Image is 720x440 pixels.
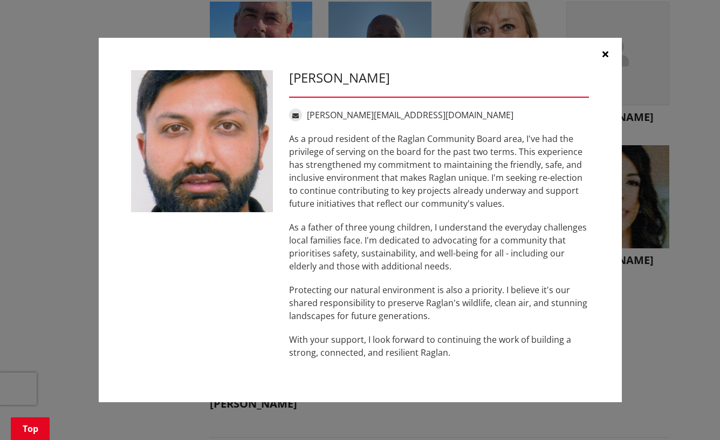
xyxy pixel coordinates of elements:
iframe: Messenger Launcher [670,395,709,434]
img: WO-B-RG__BAINS_S__wDBy3 [131,70,273,212]
a: Top [11,417,50,440]
p: As a father of three young children, I understand the everyday challenges local families face. I'... [289,221,589,273]
p: With your support, I look forward to continuing the work of building a strong, connected, and res... [289,333,589,359]
p: As a proud resident of the Raglan Community Board area, I've had the privilege of serving on the ... [289,132,589,210]
a: [PERSON_NAME][EMAIL_ADDRESS][DOMAIN_NAME] [307,109,513,121]
p: Protecting our natural environment is also a priority. I believe it's our shared responsibility t... [289,283,589,322]
h3: [PERSON_NAME] [289,70,589,86]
